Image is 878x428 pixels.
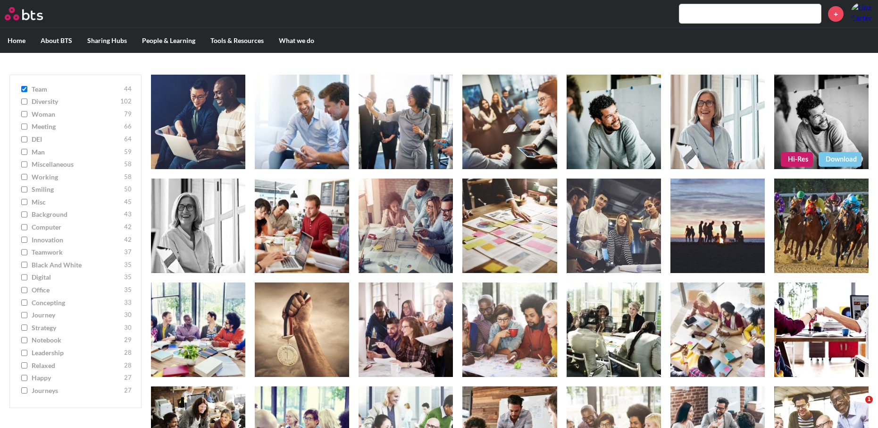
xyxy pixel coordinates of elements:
[80,28,134,53] label: Sharing Hubs
[21,262,27,268] input: Black and White 35
[120,97,132,106] span: 102
[846,396,869,419] iframe: Intercom live chat
[124,310,132,320] span: 30
[21,375,27,381] input: happy 27
[819,152,861,166] a: Download
[21,211,27,218] input: background 43
[32,97,118,106] span: diversity
[21,325,27,331] input: strategy 30
[21,199,27,205] input: misc 45
[32,361,122,370] span: relaxed
[21,174,27,180] input: working 58
[124,210,132,219] span: 43
[21,387,27,394] input: journeys 27
[124,260,132,270] span: 35
[21,337,27,343] input: notebook 29
[21,224,27,231] input: computer 42
[21,237,27,243] input: innovation 42
[21,249,27,256] input: teamwork 37
[32,147,122,157] span: man
[124,172,132,182] span: 58
[124,197,132,207] span: 45
[5,7,60,20] a: Go home
[32,348,122,358] span: leadership
[32,323,122,333] span: strategy
[124,248,132,257] span: 37
[21,98,27,105] input: diversity 102
[32,185,122,194] span: smiling
[124,235,132,245] span: 42
[124,335,132,345] span: 29
[32,386,122,395] span: journeys
[21,136,27,143] input: DEI 64
[124,273,132,282] span: 35
[124,223,132,232] span: 42
[32,122,122,131] span: meeting
[21,312,27,318] input: journey 30
[828,6,844,22] a: +
[32,260,122,270] span: Black and White
[124,285,132,295] span: 35
[32,373,122,383] span: happy
[781,152,813,166] a: Hi-Res
[32,235,122,245] span: innovation
[21,186,27,193] input: smiling 50
[134,28,203,53] label: People & Learning
[5,7,43,20] img: BTS Logo
[124,373,132,383] span: 27
[21,287,27,293] input: office 35
[32,248,122,257] span: teamwork
[865,396,873,403] span: 1
[32,285,122,295] span: office
[21,161,27,168] input: miscellaneous 58
[21,350,27,356] input: leadership 28
[32,110,122,119] span: woman
[21,362,27,369] input: relaxed 28
[124,185,132,194] span: 50
[32,85,122,94] span: team
[124,85,132,94] span: 44
[32,298,122,308] span: concepting
[124,323,132,333] span: 30
[851,2,873,25] img: Linz Carter
[124,386,132,395] span: 27
[32,210,122,219] span: background
[124,348,132,358] span: 28
[32,335,122,345] span: notebook
[32,172,122,182] span: working
[271,28,322,53] label: What we do
[32,310,122,320] span: journey
[124,147,132,157] span: 59
[124,110,132,119] span: 79
[33,28,80,53] label: About BTS
[851,2,873,25] a: Profile
[124,361,132,370] span: 28
[21,274,27,281] input: digital 35
[21,111,27,118] input: woman 79
[124,135,132,144] span: 64
[124,122,132,131] span: 66
[21,149,27,155] input: man 59
[32,197,122,207] span: misc
[32,273,122,282] span: digital
[203,28,271,53] label: Tools & Resources
[32,160,122,169] span: miscellaneous
[124,298,132,308] span: 33
[124,160,132,169] span: 58
[21,300,27,306] input: concepting 33
[32,223,122,232] span: computer
[32,135,122,144] span: DEI
[21,86,27,93] input: team 44
[21,123,27,130] input: meeting 66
